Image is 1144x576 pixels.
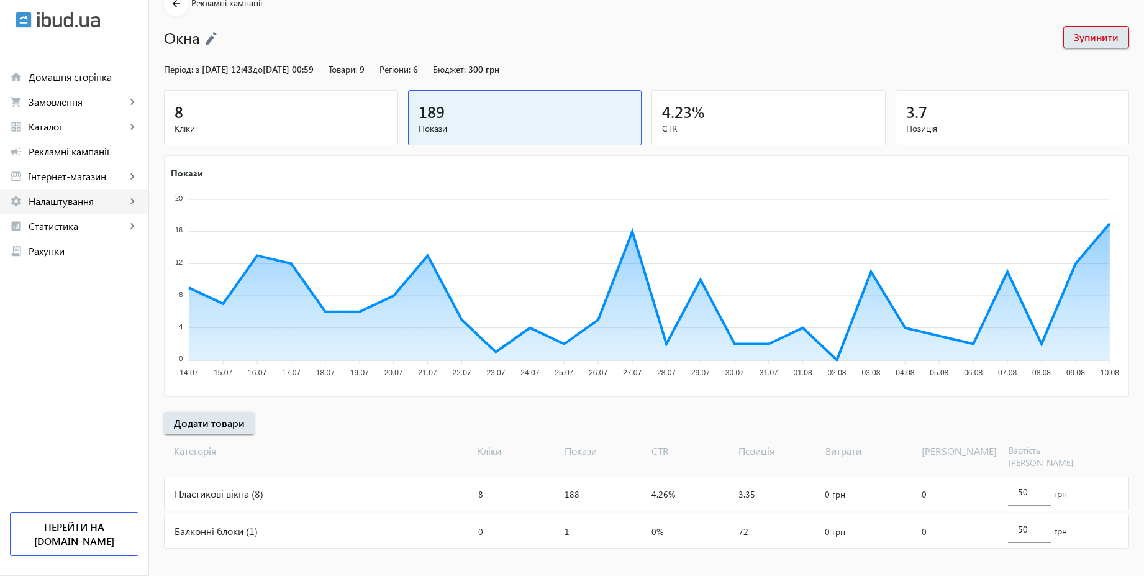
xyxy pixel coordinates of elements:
tspan: 29.07 [691,368,710,377]
span: Регіони: [379,63,411,75]
mat-icon: settings [10,195,22,208]
tspan: 30.07 [725,368,744,377]
mat-icon: campaign [10,145,22,158]
tspan: 12 [175,258,183,266]
span: 4.23 [662,101,692,122]
mat-icon: keyboard_arrow_right [126,195,138,208]
img: ibud_text.svg [37,12,100,28]
span: Категорія [164,444,473,469]
tspan: 20.07 [384,368,403,377]
mat-icon: keyboard_arrow_right [126,96,138,108]
span: 0% [651,526,663,537]
tspan: 02.08 [828,368,847,377]
span: Домашня сторінка [29,71,138,83]
tspan: 25.07 [555,368,573,377]
tspan: 0 [179,355,183,362]
tspan: 21.07 [419,368,437,377]
tspan: 20 [175,194,183,201]
tspan: 10.08 [1101,368,1119,377]
mat-icon: analytics [10,220,22,232]
span: Товари: [329,63,357,75]
span: 8 [175,101,183,122]
span: 4.26% [651,488,675,500]
span: Позиція [906,122,1119,135]
tspan: 16 [175,226,183,234]
span: Замовлення [29,96,126,108]
tspan: 04.08 [896,368,914,377]
span: Каталог [29,121,126,133]
text: Покази [171,167,203,178]
tspan: 19.07 [350,368,369,377]
span: Витрати [820,444,917,469]
button: Додати товари [164,412,255,434]
span: [DATE] 12:43 [DATE] 00:59 [202,63,314,75]
span: Покази [560,444,647,469]
button: Зупинити [1063,26,1129,48]
span: 0 [922,488,927,500]
div: Балконні блоки (1) [165,514,473,548]
mat-icon: storefront [10,170,22,183]
span: 1 [565,526,570,537]
tspan: 14.07 [179,368,198,377]
mat-icon: shopping_cart [10,96,22,108]
tspan: 23.07 [486,368,505,377]
tspan: 31.07 [760,368,778,377]
span: 3.7 [906,101,927,122]
span: грн [1054,525,1067,537]
tspan: 03.08 [861,368,880,377]
mat-icon: home [10,71,22,83]
span: 300 грн [468,63,499,75]
span: 189 [419,101,445,122]
span: 0 грн [825,526,845,537]
span: Покази [419,122,632,135]
mat-icon: keyboard_arrow_right [126,121,138,133]
tspan: 05.08 [930,368,948,377]
span: [PERSON_NAME] [917,444,1004,469]
span: Інтернет-магазин [29,170,126,183]
span: CTR [647,444,733,469]
span: 9 [360,63,365,75]
span: CTR [662,122,875,135]
tspan: 18.07 [316,368,335,377]
span: % [692,101,705,122]
h1: Окна [164,27,1051,48]
span: 0 [922,526,927,537]
a: Перейти на [DOMAIN_NAME] [10,512,138,556]
span: Кліки [473,444,560,469]
span: Статистика [29,220,126,232]
tspan: 01.08 [794,368,812,377]
tspan: 06.08 [964,368,983,377]
tspan: 07.08 [998,368,1017,377]
span: Позиція [733,444,820,469]
span: 0 грн [825,488,845,500]
span: Бюджет: [433,63,466,75]
tspan: 22.07 [453,368,471,377]
span: 188 [565,488,579,500]
span: Додати товари [174,416,245,430]
mat-icon: keyboard_arrow_right [126,220,138,232]
span: Рекламні кампанії [29,145,138,158]
span: Кліки [175,122,388,135]
mat-icon: grid_view [10,121,22,133]
tspan: 26.07 [589,368,607,377]
span: 8 [478,488,483,500]
tspan: 4 [179,322,183,330]
img: ibud.svg [16,12,32,28]
span: Рахунки [29,245,138,257]
span: грн [1054,488,1067,500]
tspan: 17.07 [282,368,301,377]
tspan: 28.07 [657,368,676,377]
tspan: 8 [179,290,183,298]
span: 3.35 [738,488,755,500]
span: 0 [478,526,483,537]
mat-icon: receipt_long [10,245,22,257]
tspan: 16.07 [248,368,266,377]
tspan: 27.07 [623,368,642,377]
tspan: 09.08 [1066,368,1085,377]
tspan: 24.07 [520,368,539,377]
span: Налаштування [29,195,126,208]
span: 72 [738,526,748,537]
span: 6 [413,63,418,75]
span: Зупинити [1074,30,1119,44]
div: Пластикові вікна (8) [165,477,473,511]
